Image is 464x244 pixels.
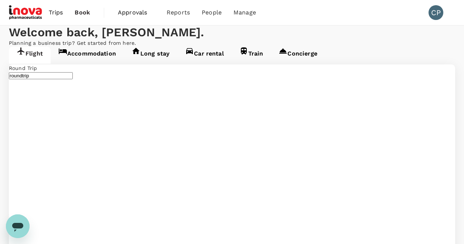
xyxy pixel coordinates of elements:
div: CP [429,5,443,20]
div: Welcome back , [PERSON_NAME] . [9,26,455,39]
span: Reports [167,8,190,17]
img: iNova Pharmaceuticals [9,4,43,21]
a: Train [232,47,271,64]
span: Manage [233,8,256,17]
a: Car rental [177,47,232,64]
a: Flight [9,47,51,64]
span: People [202,8,222,17]
div: Round Trip [9,64,455,72]
iframe: Button to launch messaging window [6,214,30,238]
span: Approvals [118,8,155,17]
p: Planning a business trip? Get started from here. [9,39,455,47]
a: Accommodation [51,47,124,64]
a: Long stay [124,47,177,64]
a: Concierge [271,47,325,64]
span: Book [75,8,90,17]
span: Trips [49,8,63,17]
